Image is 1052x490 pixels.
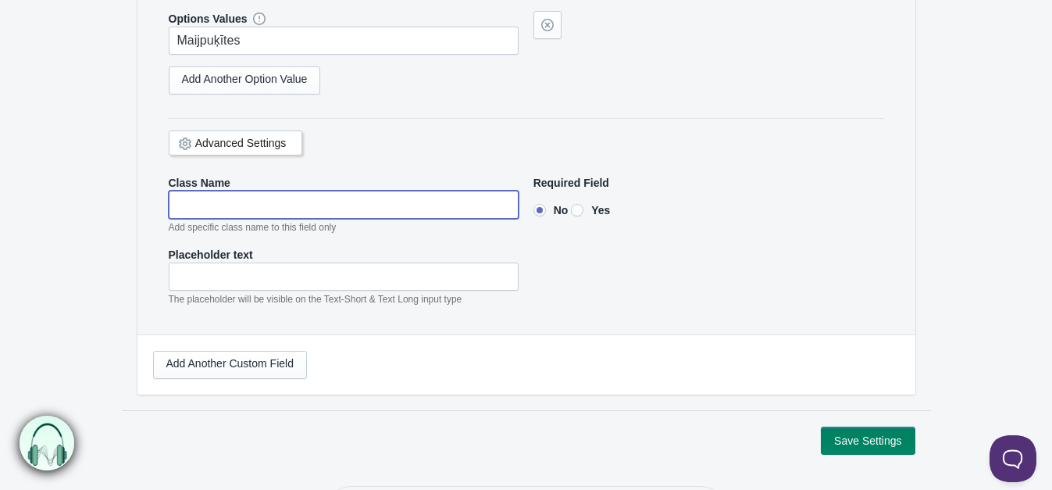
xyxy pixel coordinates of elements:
[990,435,1036,482] iframe: Toggle Customer Support
[571,202,610,218] label: Yes
[533,202,569,218] label: No
[533,175,609,191] label: Required Field
[20,417,75,471] img: bxm.png
[153,351,307,379] a: Add Another Custom Field
[195,137,287,149] a: Advanced Settings
[533,204,546,216] input: No
[169,222,337,233] em: Add specific class name to this field only
[169,247,253,263] label: Placeholder text
[821,427,915,455] button: Save Settings
[169,175,230,191] label: Class Name
[169,11,248,27] label: Options Values
[169,66,321,95] a: Add Another Option Value
[571,204,583,216] input: Yes
[169,294,462,305] em: The placeholder will be visible on the Text-Short & Text Long input type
